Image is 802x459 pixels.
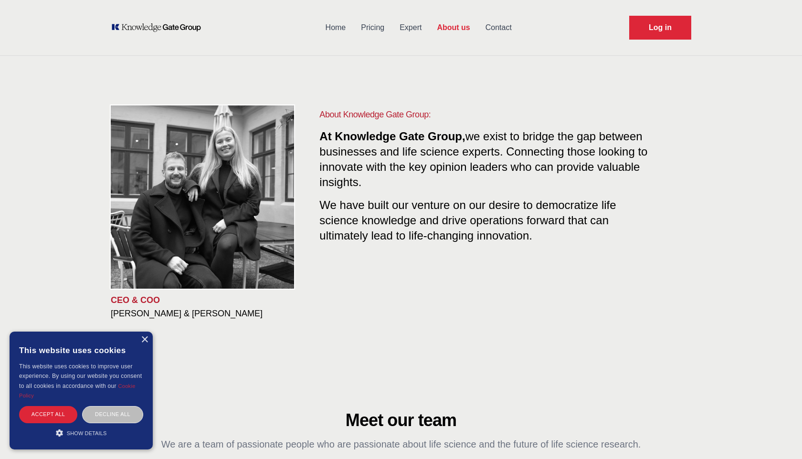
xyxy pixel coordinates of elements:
[429,15,477,40] a: About us
[392,15,429,40] a: Expert
[478,15,519,40] a: Contact
[754,413,802,459] iframe: Chat Widget
[353,15,392,40] a: Pricing
[629,16,691,40] a: Request Demo
[19,383,136,398] a: Cookie Policy
[319,108,653,121] h1: About Knowledge Gate Group:
[19,406,77,423] div: Accept all
[19,428,143,438] div: Show details
[319,130,647,188] span: we exist to bridge the gap between businesses and life science experts. Connecting those looking ...
[111,308,304,319] h3: [PERSON_NAME] & [PERSON_NAME]
[19,339,143,362] div: This website uses cookies
[318,15,354,40] a: Home
[157,411,645,430] h2: Meet our team
[111,294,304,306] p: CEO & COO
[82,406,143,423] div: Decline all
[111,105,294,289] img: KOL management, KEE, Therapy area experts
[319,130,465,143] span: At Knowledge Gate Group,
[141,336,148,344] div: Close
[67,430,107,436] span: Show details
[319,195,616,242] span: We have built our venture on our desire to democratize life science knowledge and drive operation...
[111,23,208,32] a: KOL Knowledge Platform: Talk to Key External Experts (KEE)
[19,363,142,389] span: This website uses cookies to improve user experience. By using our website you consent to all coo...
[157,438,645,451] p: We are a team of passionate people who are passionate about life science and the future of life s...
